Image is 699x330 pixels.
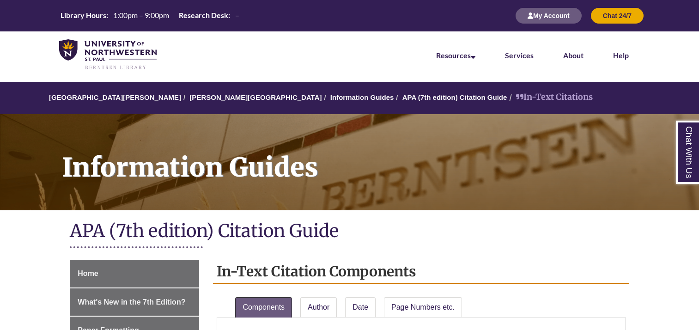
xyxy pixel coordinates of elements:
span: What's New in the 7th Edition? [78,298,185,306]
a: What's New in the 7th Edition? [70,288,199,316]
span: 1:00pm – 9:00pm [113,11,169,19]
a: Date [345,297,376,318]
a: Author [300,297,337,318]
span: – [235,11,239,19]
h1: Information Guides [52,114,699,198]
th: Research Desk: [175,10,231,20]
li: In-Text Citations [507,91,593,104]
span: Home [78,269,98,277]
a: About [563,51,584,60]
button: My Account [516,8,582,24]
a: [GEOGRAPHIC_DATA][PERSON_NAME] [49,93,181,101]
a: Components [235,297,292,318]
img: UNWSP Library Logo [59,39,157,70]
a: Resources [436,51,475,60]
table: Hours Today [57,10,243,20]
a: Hours Today [57,10,243,21]
a: [PERSON_NAME][GEOGRAPHIC_DATA] [189,93,322,101]
h1: APA (7th edition) Citation Guide [70,220,629,244]
a: Information Guides [330,93,394,101]
a: Home [70,260,199,287]
a: Chat 24/7 [591,12,644,19]
th: Library Hours: [57,10,109,20]
a: Services [505,51,534,60]
a: Page Numbers etc. [384,297,462,318]
h2: In-Text Citation Components [213,260,629,284]
button: Chat 24/7 [591,8,644,24]
a: My Account [516,12,582,19]
a: Help [613,51,629,60]
a: APA (7th edition) Citation Guide [402,93,507,101]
